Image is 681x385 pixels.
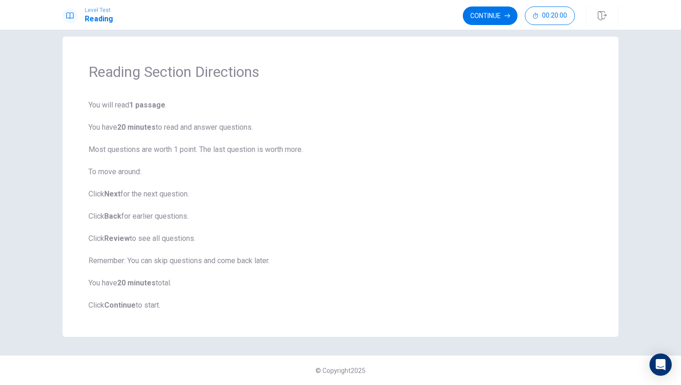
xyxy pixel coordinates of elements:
b: 1 passage [129,101,165,109]
b: Review [104,234,130,243]
b: 20 minutes [117,278,156,287]
button: Continue [463,6,517,25]
span: © Copyright 2025 [315,367,366,374]
span: Level Test [85,7,113,13]
h1: Reading [85,13,113,25]
span: 00:20:00 [542,12,567,19]
h1: Reading Section Directions [88,63,593,81]
b: Back [104,212,121,221]
b: 20 minutes [117,123,156,132]
button: 00:20:00 [525,6,575,25]
b: Next [104,189,120,198]
div: Open Intercom Messenger [649,353,672,376]
b: Continue [104,301,136,309]
span: You will read . You have to read and answer questions. Most questions are worth 1 point. The last... [88,100,593,311]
